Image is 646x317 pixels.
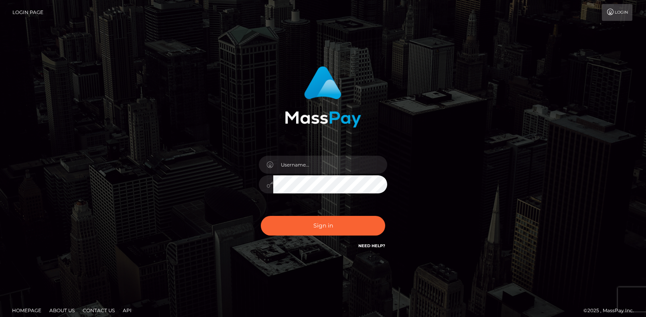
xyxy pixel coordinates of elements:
a: API [120,304,135,317]
div: © 2025 , MassPay Inc. [583,306,640,315]
a: Homepage [9,304,45,317]
a: Login Page [12,4,43,21]
img: MassPay Login [285,66,361,128]
input: Username... [273,156,387,174]
a: Login [602,4,632,21]
button: Sign in [261,216,385,236]
a: About Us [46,304,78,317]
a: Need Help? [358,243,385,248]
a: Contact Us [79,304,118,317]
